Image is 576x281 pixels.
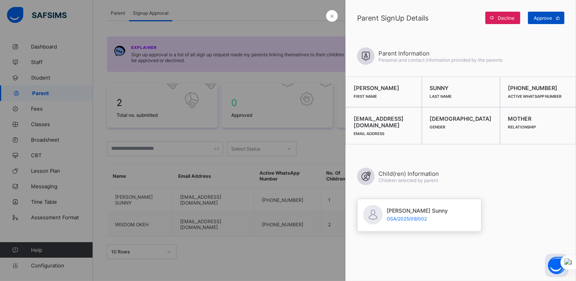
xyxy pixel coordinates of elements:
[508,85,568,91] span: [PHONE_NUMBER]
[430,94,452,99] span: Last Name
[378,177,438,183] span: Children selected by parent
[378,57,502,63] span: Personal and contact information provided by the parents
[354,85,413,91] span: [PERSON_NAME]
[357,14,481,22] span: Parent SignUp Details
[545,254,568,277] button: Open asap
[508,125,536,129] span: Relationship
[430,85,492,91] span: SUNNY
[354,115,413,128] span: [EMAIL_ADDRESS][DOMAIN_NAME]
[430,125,446,129] span: Gender
[387,207,448,214] span: [PERSON_NAME] Sunny
[387,216,448,222] span: OSA/2025/09/002
[330,12,334,20] span: ×
[508,94,562,99] span: Active WhatsApp Number
[354,94,377,99] span: First Name
[498,15,514,21] span: Decline
[378,170,439,177] span: Child(ren) Information
[378,50,502,57] span: Parent Information
[534,15,552,21] span: Approve
[354,131,384,136] span: Email Address
[508,115,568,122] span: MOTHER
[430,115,492,122] span: [DEMOGRAPHIC_DATA]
